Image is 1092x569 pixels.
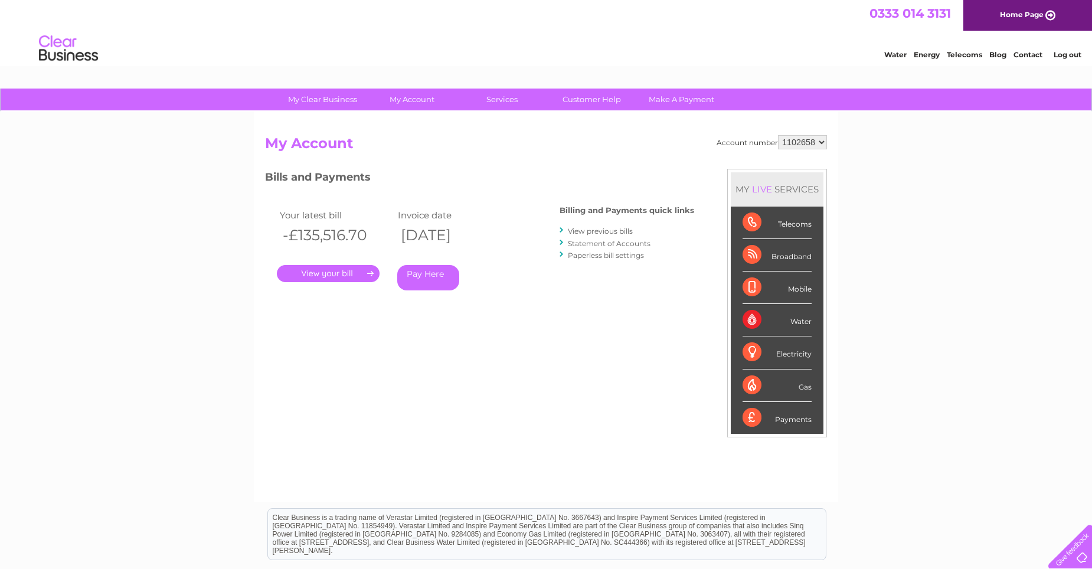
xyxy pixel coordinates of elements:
[274,89,371,110] a: My Clear Business
[989,50,1006,59] a: Blog
[364,89,461,110] a: My Account
[743,336,812,369] div: Electricity
[265,169,694,189] h3: Bills and Payments
[743,239,812,272] div: Broadband
[277,265,380,282] a: .
[543,89,640,110] a: Customer Help
[1054,50,1081,59] a: Log out
[395,223,513,247] th: [DATE]
[633,89,730,110] a: Make A Payment
[277,207,395,223] td: Your latest bill
[743,304,812,336] div: Water
[268,6,826,57] div: Clear Business is a trading name of Verastar Limited (registered in [GEOGRAPHIC_DATA] No. 3667643...
[560,206,694,215] h4: Billing and Payments quick links
[265,135,827,158] h2: My Account
[914,50,940,59] a: Energy
[743,402,812,434] div: Payments
[568,251,644,260] a: Paperless bill settings
[568,227,633,236] a: View previous bills
[869,6,951,21] a: 0333 014 3131
[395,207,513,223] td: Invoice date
[743,369,812,402] div: Gas
[38,31,99,67] img: logo.png
[743,272,812,304] div: Mobile
[397,265,459,290] a: Pay Here
[1013,50,1042,59] a: Contact
[453,89,551,110] a: Services
[947,50,982,59] a: Telecoms
[743,207,812,239] div: Telecoms
[884,50,907,59] a: Water
[568,239,650,248] a: Statement of Accounts
[750,184,774,195] div: LIVE
[731,172,823,206] div: MY SERVICES
[717,135,827,149] div: Account number
[277,223,395,247] th: -£135,516.70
